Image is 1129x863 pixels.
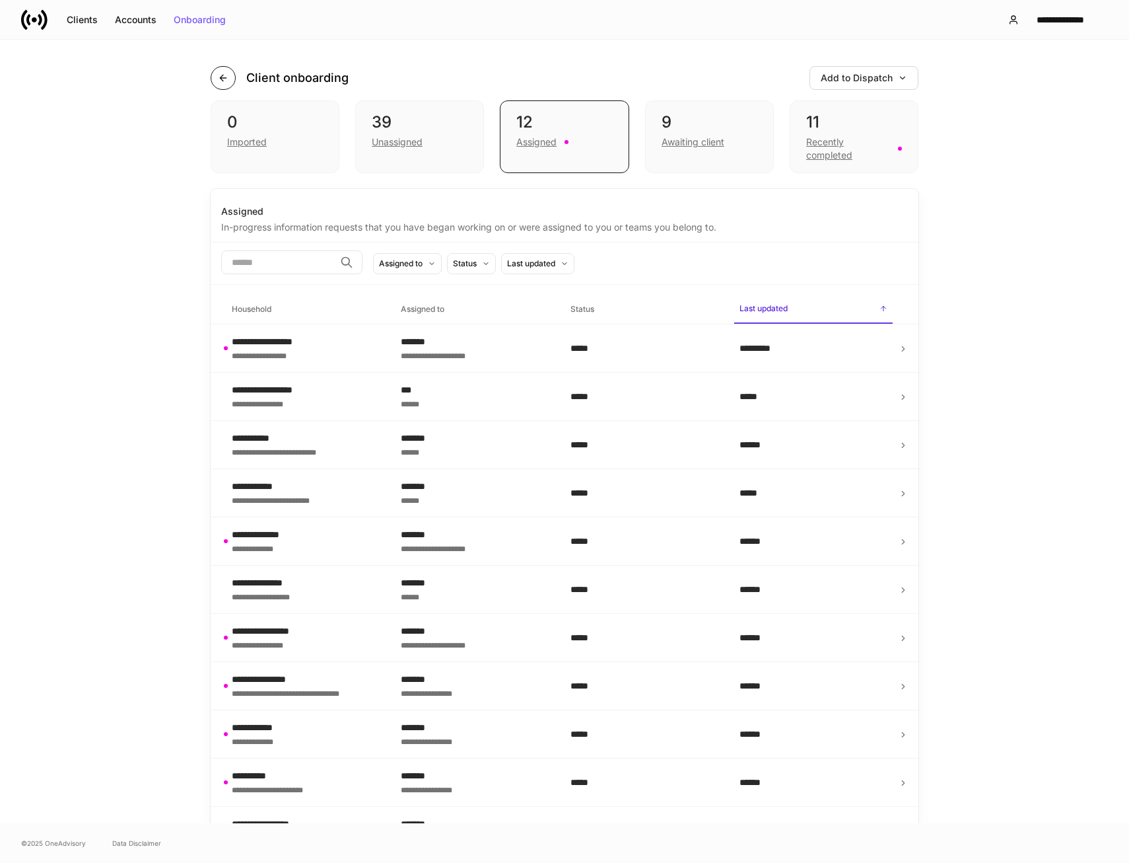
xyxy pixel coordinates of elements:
h6: Assigned to [401,303,444,315]
span: Household [226,296,385,323]
button: Clients [58,9,106,30]
div: Last updated [507,257,555,270]
div: 0 [227,112,323,133]
div: Assigned [221,205,908,218]
span: Last updated [734,295,893,324]
div: Accounts [115,15,156,24]
div: Add to Dispatch [821,73,907,83]
div: 12Assigned [500,100,629,173]
button: Assigned to [373,253,442,274]
div: Assigned [516,135,557,149]
div: In-progress information requests that you have began working on or were assigned to you or teams ... [221,218,908,234]
button: Onboarding [165,9,234,30]
span: © 2025 OneAdvisory [21,838,86,848]
div: Recently completed [806,135,890,162]
div: 0Imported [211,100,339,173]
div: 9 [662,112,757,133]
h6: Status [570,303,594,315]
button: Last updated [501,253,574,274]
span: Status [565,296,724,323]
div: 11Recently completed [790,100,918,173]
div: Unassigned [372,135,423,149]
h4: Client onboarding [246,70,349,86]
div: Awaiting client [662,135,724,149]
h6: Last updated [739,302,788,315]
button: Add to Dispatch [809,66,918,90]
div: Onboarding [174,15,226,24]
div: 9Awaiting client [645,100,774,173]
div: Status [453,257,477,270]
div: 11 [806,112,902,133]
div: Assigned to [379,257,423,270]
span: Assigned to [395,296,554,323]
div: Imported [227,135,267,149]
div: 39 [372,112,467,133]
div: 12 [516,112,612,133]
div: 39Unassigned [355,100,484,173]
h6: Household [232,303,271,315]
a: Data Disclaimer [112,838,161,848]
button: Status [447,253,496,274]
button: Accounts [106,9,165,30]
div: Clients [67,15,98,24]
